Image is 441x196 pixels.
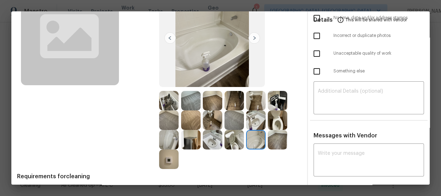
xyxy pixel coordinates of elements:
span: Incorrect or duplicate photos [333,33,424,39]
span: Requirements for cleaning [17,173,301,180]
span: Messages with Vendor [314,133,377,138]
img: left-chevron-button-url [164,32,176,44]
div: Something else [308,62,430,80]
span: Something else [333,68,424,74]
img: right-chevron-button-url [249,32,260,44]
span: This will be shared with vendor [345,11,407,28]
span: Unacceptable quality of work [333,50,424,56]
div: Incorrect or duplicate photos [308,27,430,45]
div: Unacceptable quality of work [308,45,430,62]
